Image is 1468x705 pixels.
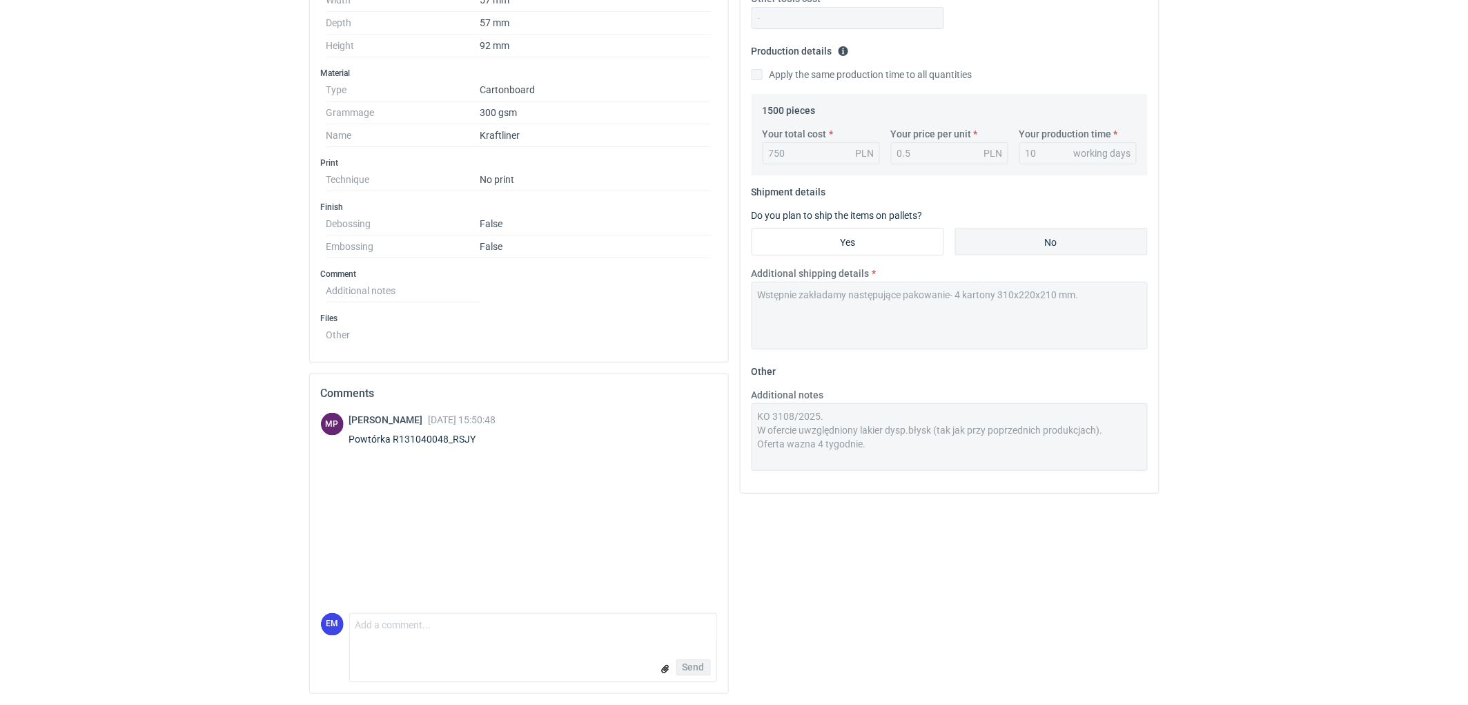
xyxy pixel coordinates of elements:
[752,40,849,57] legend: Production details
[480,213,712,235] dd: False
[321,613,344,636] div: Ewelina Macek
[321,613,344,636] figcaption: EM
[321,413,344,436] figcaption: MP
[349,414,429,425] span: [PERSON_NAME]
[321,313,717,324] h3: Files
[763,99,816,116] legend: 1500 pieces
[752,282,1148,349] textarea: Wstępnie zakładamy następujące pakowanie- 4 kartony 310x220x210 mm.
[326,235,480,258] dt: Embossing
[321,157,717,168] h3: Print
[763,127,827,141] label: Your total cost
[326,35,480,57] dt: Height
[326,324,480,340] dt: Other
[326,213,480,235] dt: Debossing
[326,79,480,102] dt: Type
[480,235,712,258] dd: False
[480,35,712,57] dd: 92 mm
[480,79,712,102] dd: Cartonboard
[321,68,717,79] h3: Material
[480,168,712,191] dd: No print
[752,388,824,402] label: Additional notes
[984,146,1003,160] div: PLN
[480,12,712,35] dd: 57 mm
[752,267,870,280] label: Additional shipping details
[752,403,1148,471] textarea: KO 3108/2025. W ofercie uwzględniony lakier dysp.błysk (tak jak przy poprzednich produkcjach). Of...
[752,210,923,221] label: Do you plan to ship the items on pallets?
[321,413,344,436] div: Michał Palasek
[683,663,705,673] span: Send
[321,385,717,402] h2: Comments
[480,102,712,124] dd: 300 gsm
[326,280,480,302] dt: Additional notes
[752,360,776,377] legend: Other
[326,102,480,124] dt: Grammage
[676,659,711,676] button: Send
[856,146,874,160] div: PLN
[321,269,717,280] h3: Comment
[321,202,717,213] h3: Finish
[752,68,972,81] label: Apply the same production time to all quantities
[326,12,480,35] dt: Depth
[891,127,972,141] label: Your price per unit
[326,168,480,191] dt: Technique
[752,181,826,197] legend: Shipment details
[326,124,480,147] dt: Name
[1074,146,1131,160] div: working days
[1019,127,1112,141] label: Your production time
[480,124,712,147] dd: Kraftliner
[349,432,496,446] div: Powtórka R131040048_RSJY
[429,414,496,425] span: [DATE] 15:50:48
